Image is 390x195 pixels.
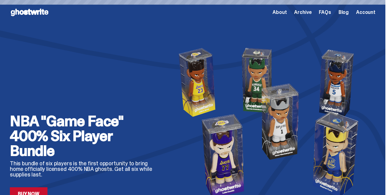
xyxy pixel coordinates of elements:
p: This bundle of six players is the first opportunity to bring home officially licensed 400% NBA gh... [10,161,158,177]
a: Archive [294,10,311,15]
a: Account [356,10,376,15]
a: About [273,10,287,15]
h2: NBA "Game Face" 400% Six Player Bundle [10,114,158,158]
a: Blog [339,10,349,15]
a: FAQs [319,10,331,15]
